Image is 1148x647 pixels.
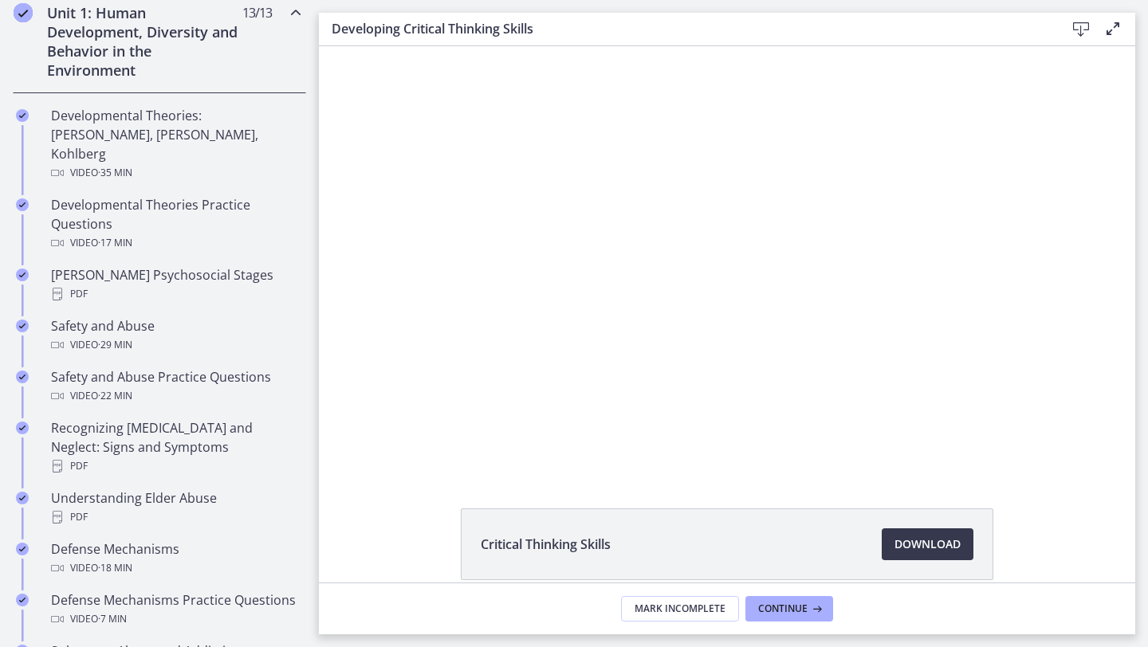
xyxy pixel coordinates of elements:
span: Download [894,535,961,554]
div: PDF [51,457,300,476]
div: Developmental Theories: [PERSON_NAME], [PERSON_NAME], Kohlberg [51,106,300,182]
div: Video [51,163,300,182]
div: Defense Mechanisms [51,539,300,578]
h2: Unit 1: Human Development, Diversity and Behavior in the Environment [47,3,242,80]
button: Continue [745,596,833,622]
span: · 7 min [98,610,127,629]
i: Completed [16,422,29,434]
div: Understanding Elder Abuse [51,488,300,527]
div: Safety and Abuse Practice Questions [51,367,300,406]
iframe: Video Lesson [319,46,1135,472]
i: Completed [16,371,29,383]
i: Completed [16,269,29,281]
div: PDF [51,508,300,527]
i: Completed [16,594,29,606]
div: PDF [51,284,300,304]
i: Completed [16,198,29,211]
i: Completed [14,3,33,22]
div: Defense Mechanisms Practice Questions [51,590,300,629]
span: · 18 min [98,559,132,578]
i: Completed [16,492,29,504]
div: Safety and Abuse [51,316,300,355]
span: Critical Thinking Skills [481,535,611,554]
span: Continue [758,602,808,615]
span: · 22 min [98,386,132,406]
a: Download [882,528,973,560]
div: [PERSON_NAME] Psychosocial Stages [51,265,300,304]
span: · 35 min [98,163,132,182]
div: Video [51,233,300,253]
span: Mark Incomplete [635,602,725,615]
i: Completed [16,320,29,332]
i: Completed [16,109,29,122]
div: Video [51,559,300,578]
button: Mark Incomplete [621,596,739,622]
i: Completed [16,543,29,555]
span: · 29 min [98,335,132,355]
div: Recognizing [MEDICAL_DATA] and Neglect: Signs and Symptoms [51,418,300,476]
div: Video [51,386,300,406]
span: 13 / 13 [242,3,272,22]
h3: Developing Critical Thinking Skills [332,19,1040,38]
div: Video [51,335,300,355]
span: · 17 min [98,233,132,253]
div: Video [51,610,300,629]
div: Developmental Theories Practice Questions [51,195,300,253]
